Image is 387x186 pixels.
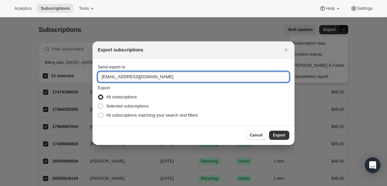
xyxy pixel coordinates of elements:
[106,104,149,108] span: Selected subscriptions
[357,6,373,11] span: Settings
[347,4,377,13] button: Settings
[246,131,266,140] button: Cancel
[14,6,32,11] span: Analytics
[106,113,198,118] span: All subscriptions matching your search and filters
[79,6,89,11] span: Tools
[273,133,285,138] span: Export
[281,45,291,54] button: Close
[98,85,110,90] span: Export
[106,94,137,99] span: All subscriptions
[326,6,335,11] span: Help
[98,47,143,53] h2: Export subscriptions
[269,131,289,140] button: Export
[315,4,345,13] button: Help
[98,64,125,69] span: Send export to
[75,4,99,13] button: Tools
[250,133,263,138] span: Cancel
[41,6,70,11] span: Subscriptions
[37,4,74,13] button: Subscriptions
[365,157,380,173] div: Open Intercom Messenger
[10,4,36,13] button: Analytics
